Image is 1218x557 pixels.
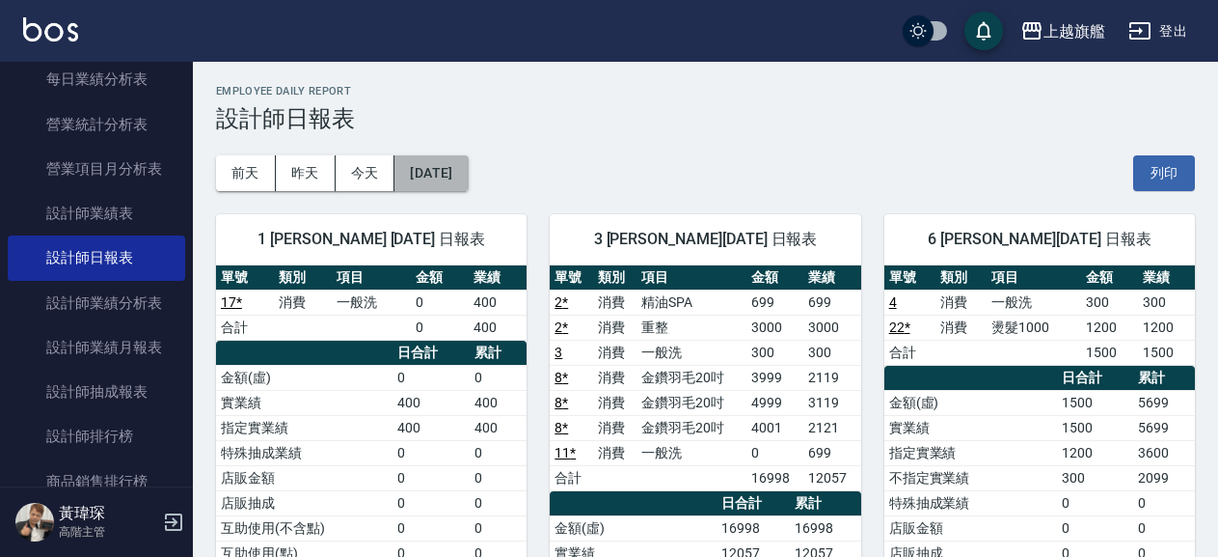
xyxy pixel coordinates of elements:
[593,390,636,415] td: 消費
[907,230,1172,249] span: 6 [PERSON_NAME][DATE] 日報表
[746,465,803,490] td: 16998
[935,290,987,315] td: 消費
[593,265,636,291] th: 類別
[8,191,185,236] a: 設計師業績表
[555,345,562,360] a: 3
[1081,315,1138,340] td: 1200
[550,465,593,490] td: 合計
[550,265,860,491] table: a dense table
[593,290,636,315] td: 消費
[790,515,860,541] td: 16998
[636,315,746,340] td: 重整
[1138,265,1195,291] th: 業績
[889,294,897,310] a: 4
[593,340,636,365] td: 消費
[884,265,1195,366] table: a dense table
[593,315,636,340] td: 消費
[987,315,1081,340] td: 燙髮1000
[8,57,185,101] a: 每日業績分析表
[59,523,157,541] p: 高階主管
[392,415,471,440] td: 400
[1081,265,1138,291] th: 金額
[1133,440,1195,465] td: 3600
[1057,465,1133,490] td: 300
[274,265,332,291] th: 類別
[636,365,746,390] td: 金鑽羽毛20吋
[803,415,860,440] td: 2121
[636,340,746,365] td: 一般洗
[332,265,411,291] th: 項目
[746,415,803,440] td: 4001
[1133,366,1195,391] th: 累計
[394,155,468,191] button: [DATE]
[332,290,411,315] td: 一般洗
[746,290,803,315] td: 699
[790,491,860,516] th: 累計
[411,315,469,340] td: 0
[1043,19,1105,43] div: 上越旗艦
[987,290,1081,315] td: 一般洗
[884,440,1057,465] td: 指定實業績
[8,236,185,280] a: 設計師日報表
[1057,415,1133,440] td: 1500
[1057,366,1133,391] th: 日合計
[216,105,1195,132] h3: 設計師日報表
[392,341,471,366] th: 日合計
[23,17,78,42] img: Logo
[1138,315,1195,340] td: 1200
[8,460,185,504] a: 商品銷售排行榜
[392,365,471,390] td: 0
[336,155,395,191] button: 今天
[8,281,185,325] a: 設計師業績分析表
[1121,14,1195,49] button: 登出
[803,465,860,490] td: 12057
[746,340,803,365] td: 300
[803,290,860,315] td: 699
[884,340,935,365] td: 合計
[1133,155,1195,191] button: 列印
[8,147,185,191] a: 營業項目月分析表
[411,265,469,291] th: 金額
[1057,440,1133,465] td: 1200
[746,365,803,390] td: 3999
[803,440,860,465] td: 699
[803,365,860,390] td: 2119
[636,290,746,315] td: 精油SPA
[469,290,527,315] td: 400
[470,490,527,515] td: 0
[470,341,527,366] th: 累計
[1133,390,1195,415] td: 5699
[1133,465,1195,490] td: 2099
[8,102,185,147] a: 營業統計分析表
[636,440,746,465] td: 一般洗
[1057,390,1133,415] td: 1500
[59,504,157,523] h5: 黃瑋琛
[1081,340,1138,365] td: 1500
[470,440,527,465] td: 0
[1138,340,1195,365] td: 1500
[550,265,593,291] th: 單號
[470,390,527,415] td: 400
[216,155,276,191] button: 前天
[935,265,987,291] th: 類別
[803,265,860,291] th: 業績
[746,390,803,415] td: 4999
[216,465,392,490] td: 店販金額
[392,515,471,541] td: 0
[1133,415,1195,440] td: 5699
[216,365,392,390] td: 金額(虛)
[593,415,636,440] td: 消費
[1057,515,1133,541] td: 0
[884,465,1057,490] td: 不指定實業績
[803,390,860,415] td: 3119
[550,515,717,541] td: 金額(虛)
[717,491,790,516] th: 日合計
[636,415,746,440] td: 金鑽羽毛20吋
[746,315,803,340] td: 3000
[8,370,185,414] a: 設計師抽成報表
[593,440,636,465] td: 消費
[935,315,987,340] td: 消費
[593,365,636,390] td: 消費
[469,315,527,340] td: 400
[470,465,527,490] td: 0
